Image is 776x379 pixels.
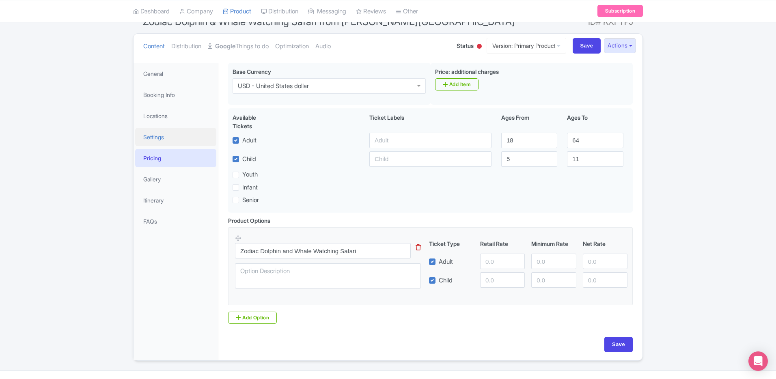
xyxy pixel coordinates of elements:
[426,239,477,248] div: Ticket Type
[238,82,309,90] div: USD - United States dollar
[480,272,525,288] input: 0.0
[573,38,601,54] input: Save
[457,41,474,50] span: Status
[369,133,491,148] input: Adult
[135,212,216,230] a: FAQs
[143,34,165,59] a: Content
[13,13,19,19] img: logo_orange.svg
[531,254,576,269] input: 0.0
[22,47,28,54] img: tab_domain_overview_orange.svg
[135,149,216,167] a: Pricing
[23,13,40,19] div: v 4.0.25
[562,113,628,130] div: Ages To
[364,113,496,130] div: Ticket Labels
[597,5,643,17] a: Subscription
[480,254,525,269] input: 0.0
[135,86,216,104] a: Booking Info
[477,239,528,248] div: Retail Rate
[208,34,269,59] a: GoogleThings to do
[242,196,259,205] label: Senior
[748,351,768,371] div: Open Intercom Messenger
[496,113,562,130] div: Ages From
[13,21,19,28] img: website_grey.svg
[604,337,633,352] input: Save
[242,136,257,145] label: Adult
[439,257,453,267] label: Adult
[531,272,576,288] input: 0.0
[369,151,491,167] input: Child
[21,21,89,28] div: Domain: [DOMAIN_NAME]
[475,41,483,53] div: Inactive
[135,191,216,209] a: Itinerary
[604,38,636,53] button: Actions
[81,47,87,54] img: tab_keywords_by_traffic_grey.svg
[233,113,276,130] div: Available Tickets
[487,38,566,54] a: Version: Primary Product
[171,34,201,59] a: Distribution
[135,170,216,188] a: Gallery
[242,170,258,179] label: Youth
[135,128,216,146] a: Settings
[31,48,73,53] div: Domain Overview
[242,183,258,192] label: Infant
[215,42,235,51] strong: Google
[228,216,270,225] div: Product Options
[528,239,579,248] div: Minimum Rate
[435,78,479,90] a: Add Item
[143,16,515,28] span: Zodiac Dolphin & Whale Watching Safari from [PERSON_NAME][GEOGRAPHIC_DATA]
[580,239,631,248] div: Net Rate
[583,254,627,269] input: 0.0
[233,68,271,75] span: Base Currency
[90,48,137,53] div: Keywords by Traffic
[242,155,256,164] label: Child
[275,34,309,59] a: Optimization
[439,276,453,285] label: Child
[135,107,216,125] a: Locations
[583,272,627,288] input: 0.0
[228,312,277,324] a: Add Option
[435,67,499,76] label: Price: additional charges
[135,65,216,83] a: General
[235,243,411,258] input: Option Name
[315,34,331,59] a: Audio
